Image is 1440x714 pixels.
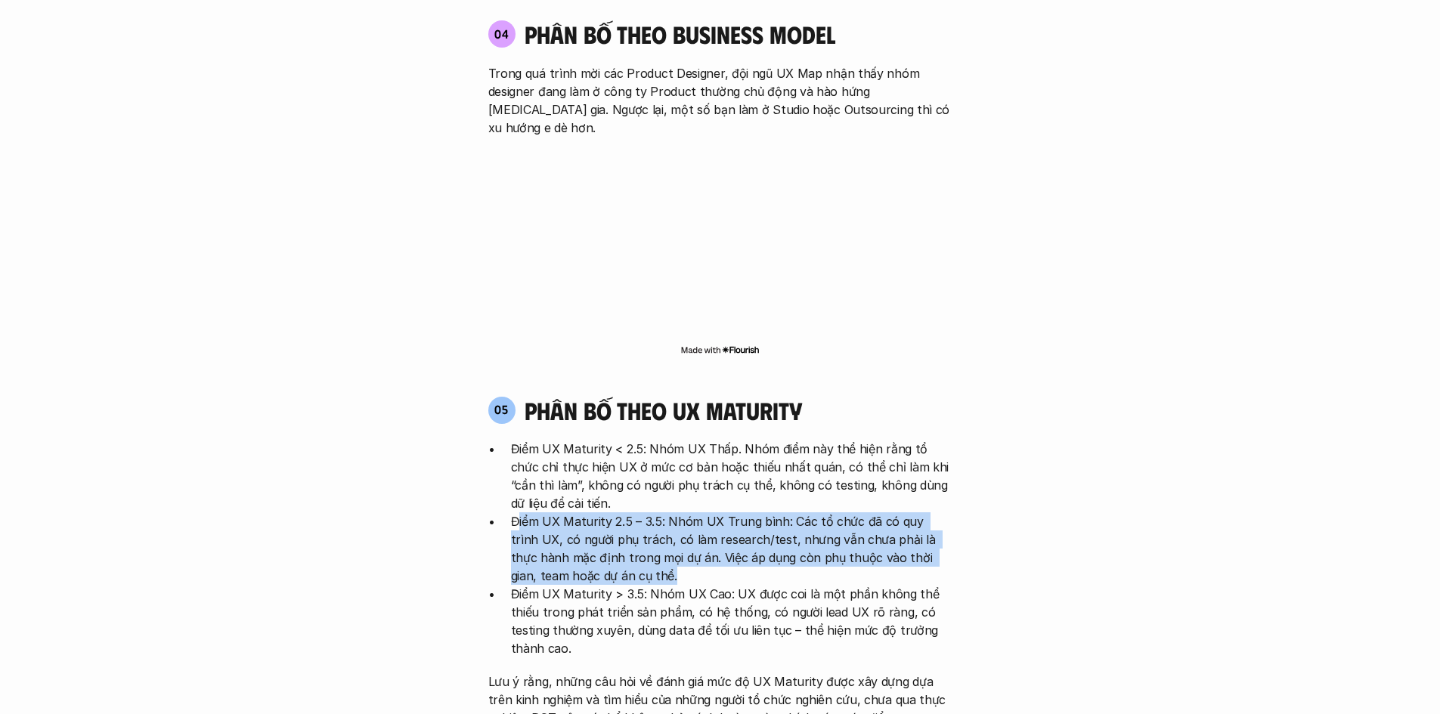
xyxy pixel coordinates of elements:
p: 05 [494,403,509,416]
p: Điểm UX Maturity 2.5 – 3.5: Nhóm UX Trung bình: Các tổ chức đã có quy trình UX, có người phụ trác... [511,512,952,585]
p: Điểm UX Maturity < 2.5: Nhóm UX Thấp. Nhóm điểm này thể hiện rằng tổ chức chỉ thực hiện UX ở mức ... [511,440,952,512]
h4: phân bố theo business model [525,20,835,48]
p: 04 [494,28,509,40]
p: Điểm UX Maturity > 3.5: Nhóm UX Cao: UX được coi là một phần không thể thiếu trong phát triển sản... [511,585,952,657]
iframe: Interactive or visual content [475,144,966,341]
img: Made with Flourish [680,344,760,356]
p: Trong quá trình mời các Product Designer, đội ngũ UX Map nhận thấy nhóm designer đang làm ở công ... [488,64,952,137]
h4: phân bố theo ux maturity [525,396,802,425]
